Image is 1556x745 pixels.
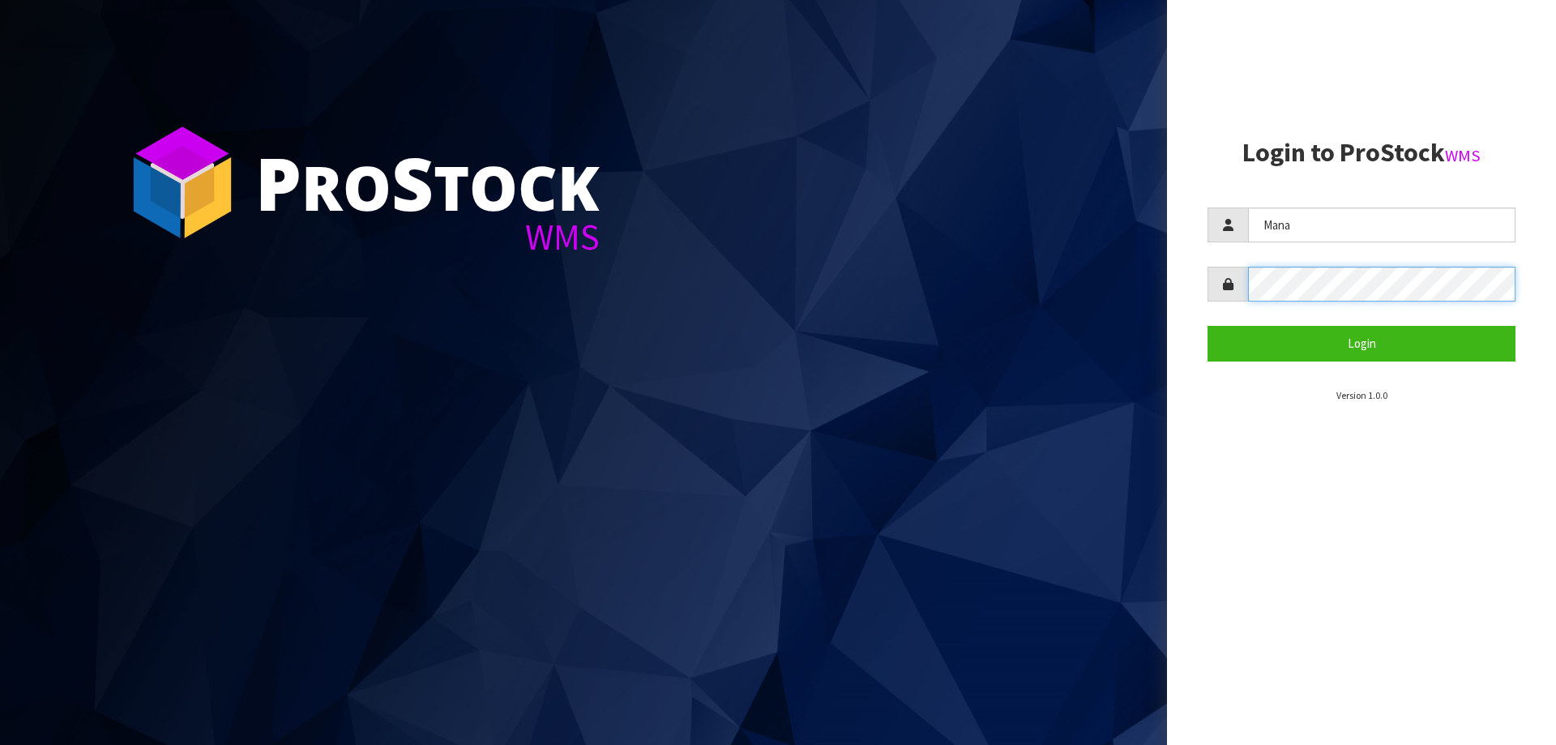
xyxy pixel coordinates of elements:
img: ProStock Cube [122,122,243,243]
span: P [255,133,301,232]
button: Login [1208,326,1515,361]
small: WMS [1445,145,1481,166]
div: WMS [255,219,600,255]
div: ro tock [255,146,600,219]
input: Username [1248,208,1515,242]
small: Version 1.0.0 [1336,389,1387,401]
span: S [391,133,434,232]
h2: Login to ProStock [1208,139,1515,167]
